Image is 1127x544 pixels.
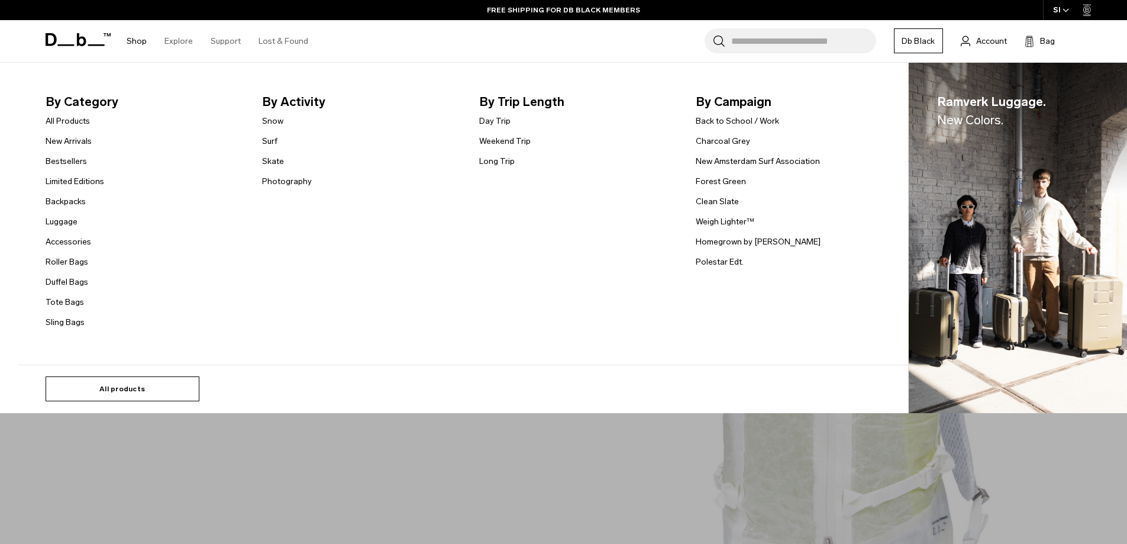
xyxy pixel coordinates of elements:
[696,215,754,228] a: Weigh Lighter™
[937,112,1003,127] span: New Colors.
[262,92,460,111] span: By Activity
[696,256,744,268] a: Polestar Edt.
[46,215,77,228] a: Luggage
[696,135,750,147] a: Charcoal Grey
[696,236,821,248] a: Homegrown by [PERSON_NAME]
[487,5,640,15] a: FREE SHIPPING FOR DB BLACK MEMBERS
[46,256,88,268] a: Roller Bags
[696,195,739,208] a: Clean Slate
[262,155,284,168] a: Skate
[262,115,283,127] a: Snow
[46,236,91,248] a: Accessories
[696,175,746,188] a: Forest Green
[262,135,277,147] a: Surf
[696,92,894,111] span: By Campaign
[127,20,147,62] a: Shop
[1025,34,1055,48] button: Bag
[46,175,104,188] a: Limited Editions
[937,92,1046,130] span: Ramverk Luggage.
[894,28,943,53] a: Db Black
[46,276,88,288] a: Duffel Bags
[46,296,84,308] a: Tote Bags
[46,92,244,111] span: By Category
[46,135,92,147] a: New Arrivals
[976,35,1007,47] span: Account
[46,376,199,401] a: All products
[164,20,193,62] a: Explore
[118,20,317,62] nav: Main Navigation
[479,92,677,111] span: By Trip Length
[479,115,511,127] a: Day Trip
[46,155,87,168] a: Bestsellers
[259,20,308,62] a: Lost & Found
[696,115,779,127] a: Back to School / Work
[696,155,820,168] a: New Amsterdam Surf Association
[479,155,515,168] a: Long Trip
[1040,35,1055,47] span: Bag
[262,175,312,188] a: Photography
[961,34,1007,48] a: Account
[46,316,85,329] a: Sling Bags
[46,195,86,208] a: Backpacks
[46,115,90,127] a: All Products
[211,20,241,62] a: Support
[479,135,531,147] a: Weekend Trip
